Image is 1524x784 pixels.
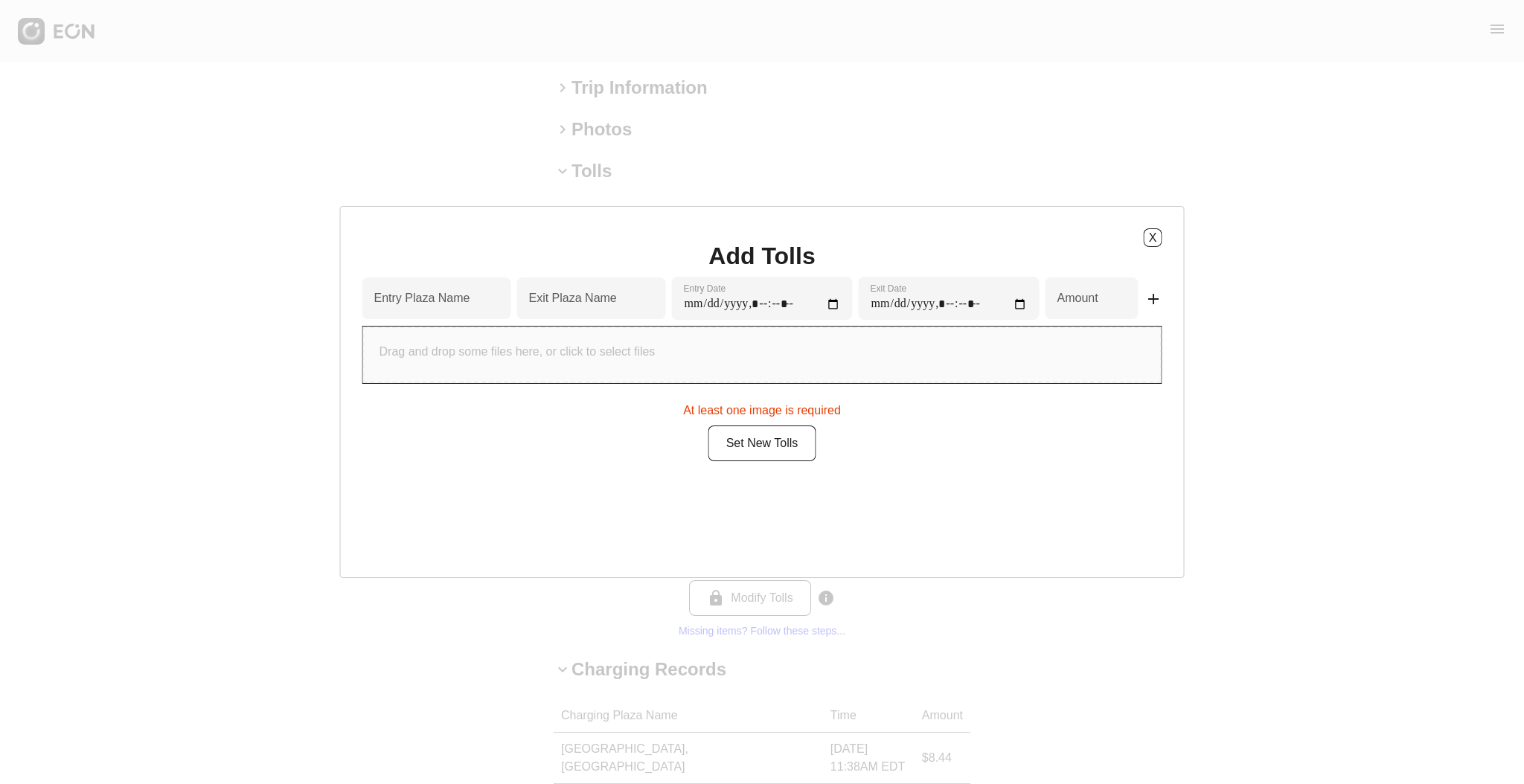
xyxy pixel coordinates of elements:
button: Set New Tolls [708,425,816,461]
label: Entry Date [684,283,726,295]
span: add [1144,290,1162,308]
p: Drag and drop some files here, or click to select files [380,343,656,361]
label: Exit Plaza Name [529,289,617,307]
div: At least one image is required [362,396,1162,420]
button: X [1144,228,1162,247]
h1: Add Tolls [708,247,815,265]
label: Amount [1057,289,1098,307]
label: Entry Plaza Name [374,289,470,307]
label: Exit Date [871,283,907,295]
